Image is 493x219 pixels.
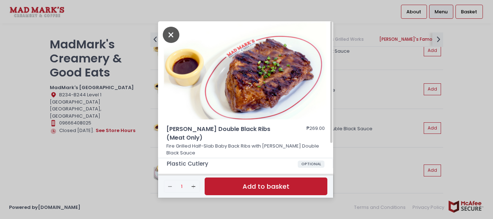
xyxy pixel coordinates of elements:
button: Close [163,31,179,38]
span: [PERSON_NAME] Double Black Ribs (Meat Only) [166,125,285,143]
button: Add to basket [205,178,327,195]
p: Fire Grilled Half-Slab Baby Back Ribs with [PERSON_NAME] Double Black Sauce [166,143,325,157]
div: Join us in reducing the consumption of plastic waste. We provide cutlery upon request only. Kindl... [167,168,325,185]
span: OPTIONAL [298,161,325,168]
span: Plastic Cutlery [167,161,298,167]
div: ₱269.00 [306,125,325,143]
img: Johnnie Double Black Ribs (Meat Only) [158,21,333,119]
